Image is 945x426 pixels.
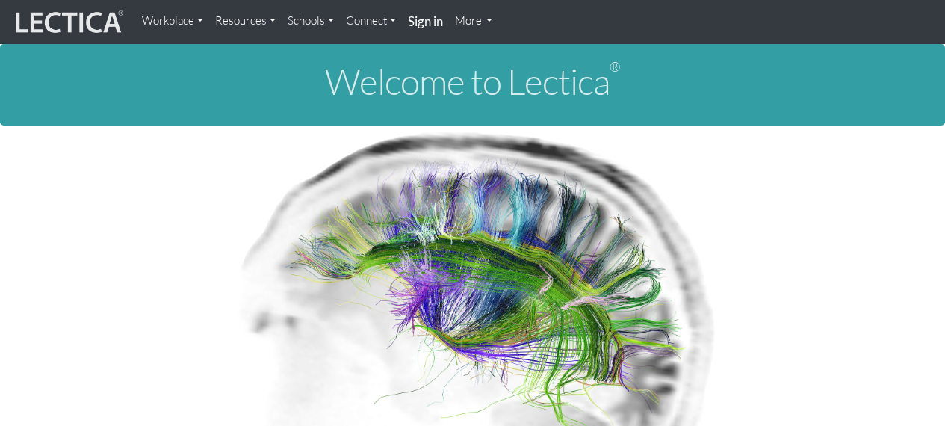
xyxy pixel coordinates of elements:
[340,6,402,36] a: Connect
[136,6,209,36] a: Workplace
[402,6,449,38] a: Sign in
[209,6,282,36] a: Resources
[12,62,933,102] h1: Welcome to Lectica
[12,8,124,37] img: lecticalive
[408,13,443,29] strong: Sign in
[449,6,499,36] a: More
[282,6,340,36] a: Schools
[610,58,620,75] sup: ®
